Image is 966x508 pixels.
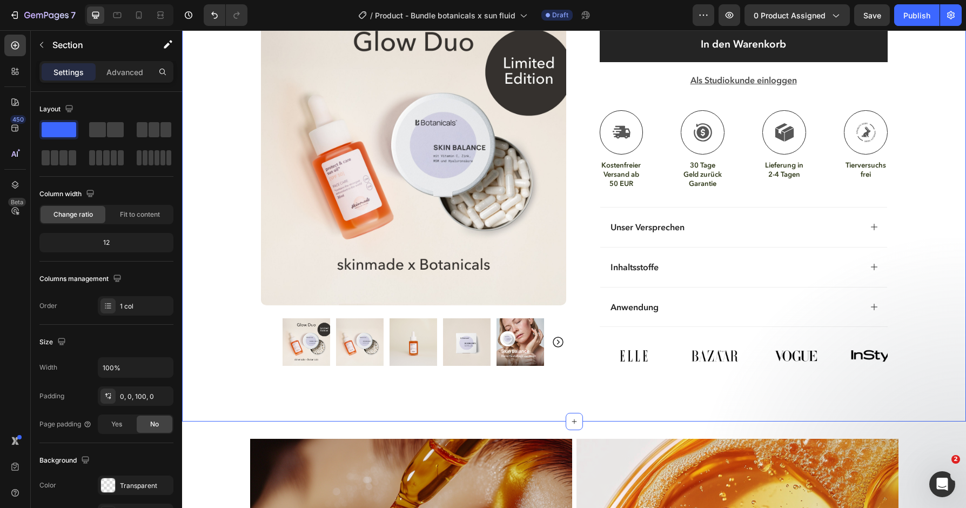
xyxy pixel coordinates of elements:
div: 1 col [120,302,171,311]
p: 30 Tage Geld zurück Garantie [500,131,541,158]
div: Publish [903,10,930,21]
div: Background [39,453,92,468]
img: gempages_552666947485959283-2685191d-8e3e-4ddd-b3c3-fabc0502f1ff.png [499,314,567,337]
div: In den Warenkorb [519,8,604,21]
p: Tierversuchsfrei [663,131,705,149]
div: 0, 0, 100, 0 [120,392,171,402]
span: Save [863,11,881,20]
span: Product - Bundle botanicals x sun fluid [375,10,515,21]
span: No [150,419,159,429]
button: Publish [894,4,940,26]
button: Carousel Next Arrow [370,305,383,318]
div: Column width [39,187,97,202]
div: Beta [8,198,26,206]
div: Undo/Redo [204,4,247,26]
img: gempages_552666947485959283-938c2c20-89c5-46e4-a0d2-392ba6fac864.png [580,314,648,337]
iframe: Design area [182,30,966,508]
span: / [370,10,373,21]
p: Settings [53,66,84,78]
span: Draft [552,10,568,20]
span: Fit to content [120,210,160,219]
div: Transparent [120,481,171,491]
input: Auto [98,358,173,377]
div: Color [39,480,56,490]
div: 12 [42,235,171,250]
p: Unser Versprechen [428,191,502,203]
div: Columns management [39,272,124,286]
p: Anwendung [428,271,477,283]
p: 7 [71,9,76,22]
span: Change ratio [53,210,93,219]
p: Inhaltsstoffe [428,231,477,243]
a: Als Studiokunde einloggen [508,44,615,55]
button: 7 [4,4,81,26]
iframe: Intercom live chat [929,471,955,497]
p: Kostenfreier Versand ab 50 EUR [419,131,460,158]
div: 450 [10,115,26,124]
div: Width [39,363,57,372]
img: gempages_552666947485959283-55dc2079-3b9f-4de4-890d-2958322cca8b.png [661,314,729,337]
div: Size [39,335,68,350]
div: Page padding [39,419,92,429]
span: Yes [111,419,122,429]
p: Section [52,38,141,51]
div: Order [39,301,57,311]
div: Padding [39,391,64,401]
p: Lieferung in 2-4 Tagen [581,131,623,149]
span: 0 product assigned [754,10,826,21]
div: Layout [39,102,76,117]
button: 0 product assigned [744,4,850,26]
span: 2 [951,455,960,464]
p: Advanced [106,66,143,78]
button: Save [854,4,890,26]
img: gempages_552666947485959283-418f2302-3c60-4447-8d01-9d36e949e228.png [418,314,486,337]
